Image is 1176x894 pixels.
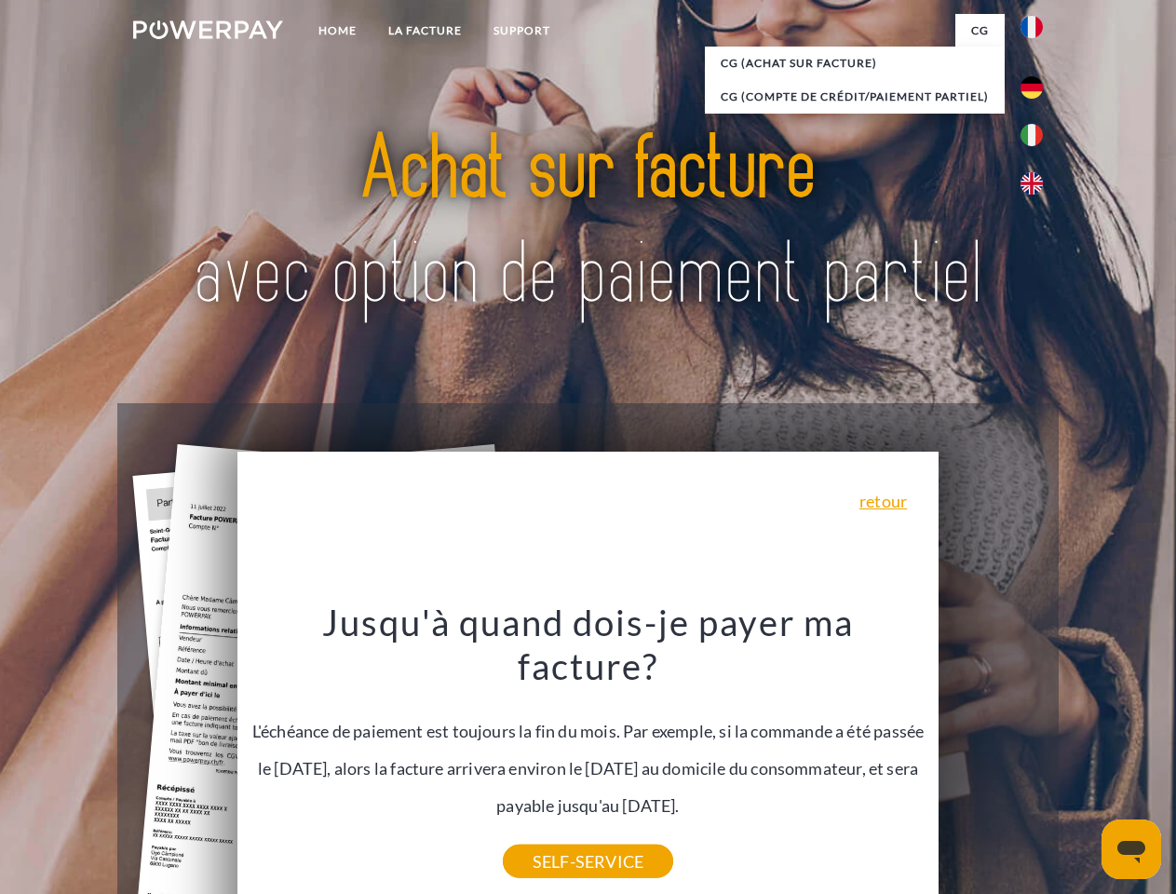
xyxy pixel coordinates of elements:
[503,845,673,878] a: SELF-SERVICE
[1102,819,1161,879] iframe: Bouton de lancement de la fenêtre de messagerie
[133,20,283,39] img: logo-powerpay-white.svg
[859,493,907,509] a: retour
[705,47,1005,80] a: CG (achat sur facture)
[249,600,928,861] div: L'échéance de paiement est toujours la fin du mois. Par exemple, si la commande a été passée le [...
[249,600,928,689] h3: Jusqu'à quand dois-je payer ma facture?
[705,80,1005,114] a: CG (Compte de crédit/paiement partiel)
[1021,16,1043,38] img: fr
[1021,76,1043,99] img: de
[1021,172,1043,195] img: en
[372,14,478,47] a: LA FACTURE
[1021,124,1043,146] img: it
[178,89,998,357] img: title-powerpay_fr.svg
[955,14,1005,47] a: CG
[478,14,566,47] a: Support
[303,14,372,47] a: Home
